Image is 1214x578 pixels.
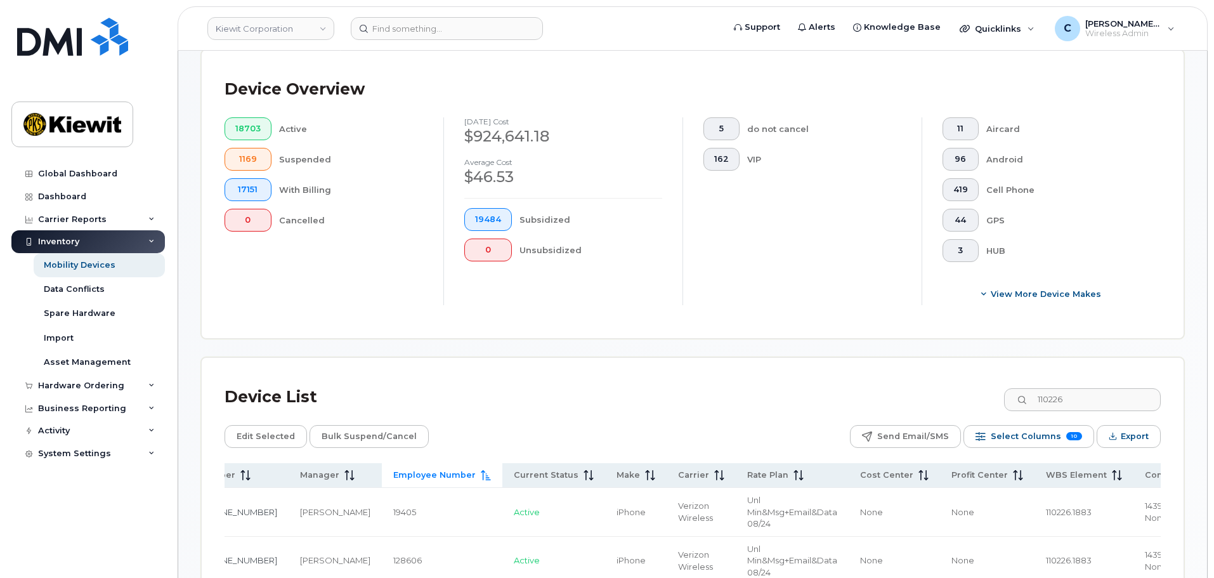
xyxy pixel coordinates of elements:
[951,16,1043,41] div: Quicklinks
[953,124,968,134] span: 11
[747,544,837,577] span: Unl Min&Msg+Email&Data 08/24
[864,21,941,34] span: Knowledge Base
[986,117,1141,140] div: Aircard
[464,239,512,261] button: 0
[860,555,883,565] span: None
[225,73,365,106] div: Device Overview
[351,17,543,40] input: Find something...
[1046,470,1107,481] span: WBS Element
[951,555,974,565] span: None
[703,148,740,171] button: 162
[943,209,979,232] button: 44
[300,506,370,518] div: [PERSON_NAME]
[393,555,422,565] span: 128606
[322,427,417,446] span: Bulk Suspend/Cancel
[747,117,902,140] div: do not cancel
[747,148,902,171] div: VIP
[519,208,663,231] div: Subsidized
[1046,507,1092,517] span: 110226.1883
[991,288,1101,300] span: View More Device Makes
[747,470,788,481] span: Rate Plan
[725,15,789,40] a: Support
[464,117,662,126] h4: [DATE] cost
[975,23,1021,34] span: Quicklinks
[225,381,317,414] div: Device List
[225,148,271,171] button: 1169
[464,158,662,166] h4: Average cost
[1085,18,1161,29] span: [PERSON_NAME].[PERSON_NAME]
[745,21,780,34] span: Support
[986,178,1141,201] div: Cell Phone
[1145,562,1168,572] span: None
[714,124,729,134] span: 5
[844,15,950,40] a: Knowledge Base
[464,208,512,231] button: 19484
[953,215,968,225] span: 44
[963,425,1094,448] button: Select Columns 10
[235,215,261,225] span: 0
[678,501,713,523] span: Verizon Wireless
[951,470,1008,481] span: Profit Center
[943,282,1140,305] button: View More Device Makes
[1046,16,1184,41] div: Carson.Cowan
[235,154,261,164] span: 1169
[393,507,416,517] span: 19405
[1064,21,1071,36] span: C
[475,245,501,255] span: 0
[986,239,1141,262] div: HUB
[514,470,578,481] span: Current Status
[237,427,295,446] span: Edit Selected
[1004,388,1161,411] input: Search Device List ...
[1145,501,1163,511] span: 1439
[1145,549,1163,560] span: 1439
[943,148,979,171] button: 96
[300,470,339,481] span: Manager
[678,549,713,572] span: Verizon Wireless
[1145,513,1168,523] span: None
[617,507,646,517] span: iPhone
[279,117,424,140] div: Active
[519,239,663,261] div: Unsubsidized
[279,178,424,201] div: With Billing
[943,178,979,201] button: 419
[310,425,429,448] button: Bulk Suspend/Cancel
[225,425,307,448] button: Edit Selected
[953,246,968,256] span: 3
[714,154,729,164] span: 162
[953,185,968,195] span: 419
[747,495,837,529] span: Unl Min&Msg+Email&Data 08/24
[951,507,974,517] span: None
[809,21,835,34] span: Alerts
[703,117,740,140] button: 5
[678,470,709,481] span: Carrier
[464,126,662,147] div: $924,641.18
[1097,425,1161,448] button: Export
[514,507,540,517] span: Active
[199,507,277,517] a: [PHONE_NUMBER]
[235,185,261,195] span: 17151
[300,555,370,567] div: [PERSON_NAME]
[986,209,1141,232] div: GPS
[1159,523,1204,568] iframe: Messenger Launcher
[225,209,271,232] button: 0
[991,427,1061,446] span: Select Columns
[514,555,540,565] span: Active
[225,117,271,140] button: 18703
[225,178,271,201] button: 17151
[475,214,501,225] span: 19484
[986,148,1141,171] div: Android
[279,148,424,171] div: Suspended
[953,154,968,164] span: 96
[1121,427,1149,446] span: Export
[789,15,844,40] a: Alerts
[877,427,949,446] span: Send Email/SMS
[1066,432,1082,440] span: 10
[617,555,646,565] span: iPhone
[207,17,334,40] a: Kiewit Corporation
[1046,555,1092,565] span: 110226.1883
[235,124,261,134] span: 18703
[617,470,640,481] span: Make
[860,470,913,481] span: Cost Center
[943,117,979,140] button: 11
[850,425,961,448] button: Send Email/SMS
